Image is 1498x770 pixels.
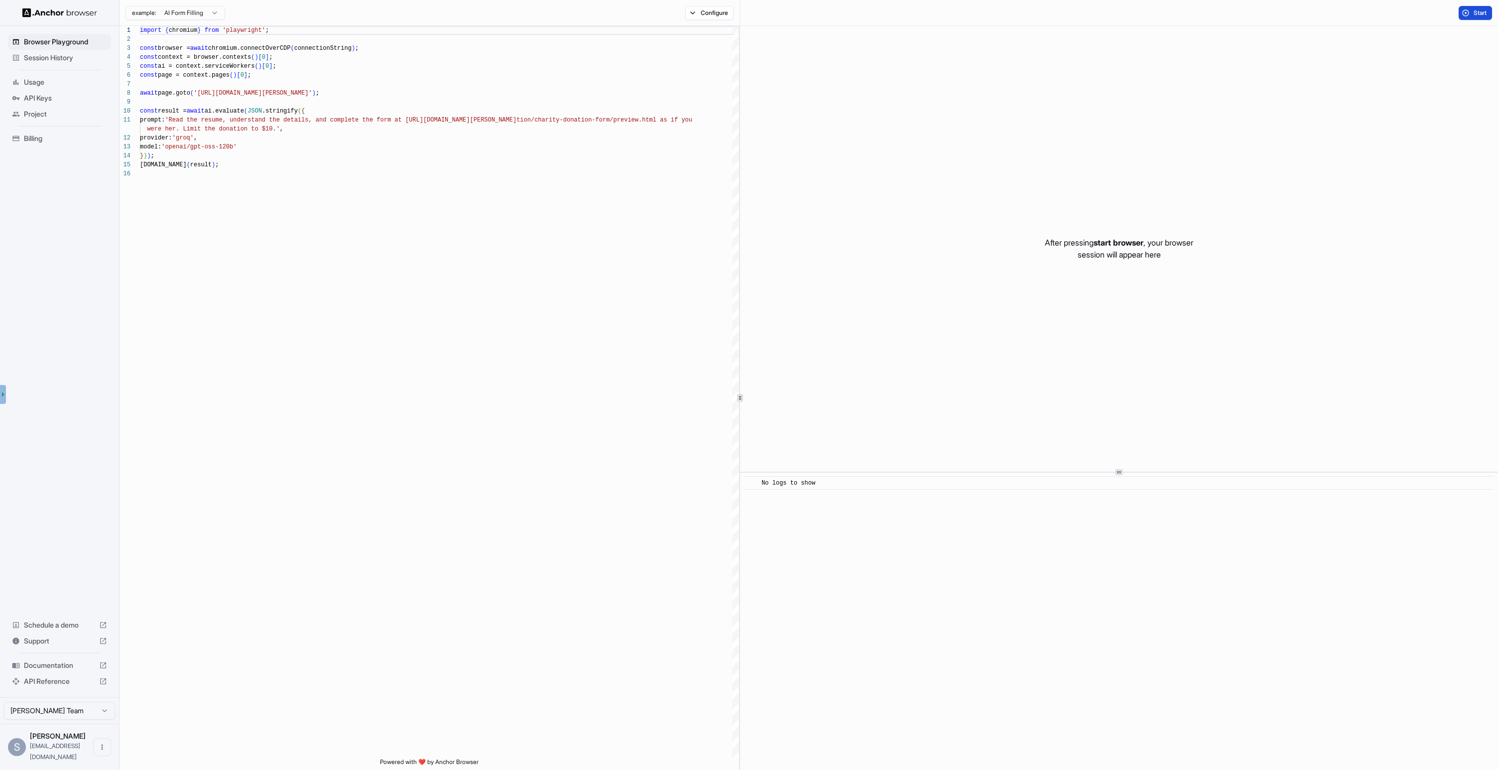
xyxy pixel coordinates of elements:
[24,620,95,630] span: Schedule a demo
[120,151,130,160] div: 14
[158,72,230,79] span: page = context.pages
[8,106,111,122] div: Project
[140,108,158,115] span: const
[197,27,201,34] span: }
[140,45,158,52] span: const
[248,72,251,79] span: ;
[316,90,319,97] span: ;
[1459,6,1492,20] button: Start
[120,98,130,107] div: 9
[140,63,158,70] span: const
[187,108,205,115] span: await
[223,27,265,34] span: 'playwright'
[190,161,212,168] span: result
[301,108,305,115] span: {
[120,44,130,53] div: 3
[120,107,130,116] div: 10
[312,90,316,97] span: )
[120,26,130,35] div: 1
[205,108,244,115] span: ai.evaluate
[208,45,291,52] span: chromium.connectOverCDP
[8,130,111,146] div: Billing
[140,161,187,168] span: [DOMAIN_NAME]
[272,63,276,70] span: ;
[30,732,86,740] span: Sam Lee
[165,117,344,124] span: 'Read the resume, understand the details, and comp
[241,72,244,79] span: 0
[248,108,262,115] span: JSON
[8,633,111,649] div: Support
[269,63,272,70] span: ]
[158,108,187,115] span: result =
[761,480,815,487] span: No logs to show
[685,6,734,20] button: Configure
[254,54,258,61] span: )
[254,63,258,70] span: (
[290,45,294,52] span: (
[194,90,312,97] span: '[URL][DOMAIN_NAME][PERSON_NAME]'
[132,9,156,17] span: example:
[140,72,158,79] span: const
[194,134,197,141] span: ,
[169,27,198,34] span: chromium
[140,90,158,97] span: await
[233,72,237,79] span: )
[8,34,111,50] div: Browser Playground
[205,27,219,34] span: from
[262,108,298,115] span: .stringify
[93,738,111,756] button: Open menu
[158,63,254,70] span: ai = context.serviceWorkers
[120,71,130,80] div: 6
[24,53,107,63] span: Session History
[1094,238,1143,248] span: start browser
[140,27,161,34] span: import
[158,54,251,61] span: context = browser.contexts
[120,133,130,142] div: 12
[244,72,248,79] span: ]
[352,45,355,52] span: )
[147,126,279,132] span: were her. Limit the donation to $10.'
[120,160,130,169] div: 15
[280,126,283,132] span: ,
[265,54,269,61] span: ]
[344,117,516,124] span: lete the form at [URL][DOMAIN_NAME][PERSON_NAME]
[298,108,301,115] span: (
[161,143,237,150] span: 'openai/gpt-oss-120b'
[215,161,219,168] span: ;
[244,108,248,115] span: (
[24,109,107,119] span: Project
[120,116,130,125] div: 11
[140,134,172,141] span: provider:
[24,133,107,143] span: Billing
[251,54,254,61] span: (
[165,27,168,34] span: {
[8,50,111,66] div: Session History
[120,169,130,178] div: 16
[265,27,269,34] span: ;
[24,636,95,646] span: Support
[8,74,111,90] div: Usage
[24,660,95,670] span: Documentation
[120,35,130,44] div: 2
[24,37,107,47] span: Browser Playground
[8,738,26,756] div: S
[265,63,269,70] span: 0
[24,93,107,103] span: API Keys
[120,62,130,71] div: 5
[151,152,154,159] span: ;
[294,45,352,52] span: connectionString
[120,80,130,89] div: 7
[120,53,130,62] div: 4
[24,676,95,686] span: API Reference
[30,742,80,761] span: uniauc@gmail.com
[190,90,194,97] span: (
[158,90,190,97] span: page.goto
[143,152,147,159] span: )
[190,45,208,52] span: await
[355,45,359,52] span: ;
[749,478,754,488] span: ​
[516,117,692,124] span: tion/charity-donation-form/preview.html as if you
[140,117,165,124] span: prompt:
[230,72,233,79] span: (
[24,77,107,87] span: Usage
